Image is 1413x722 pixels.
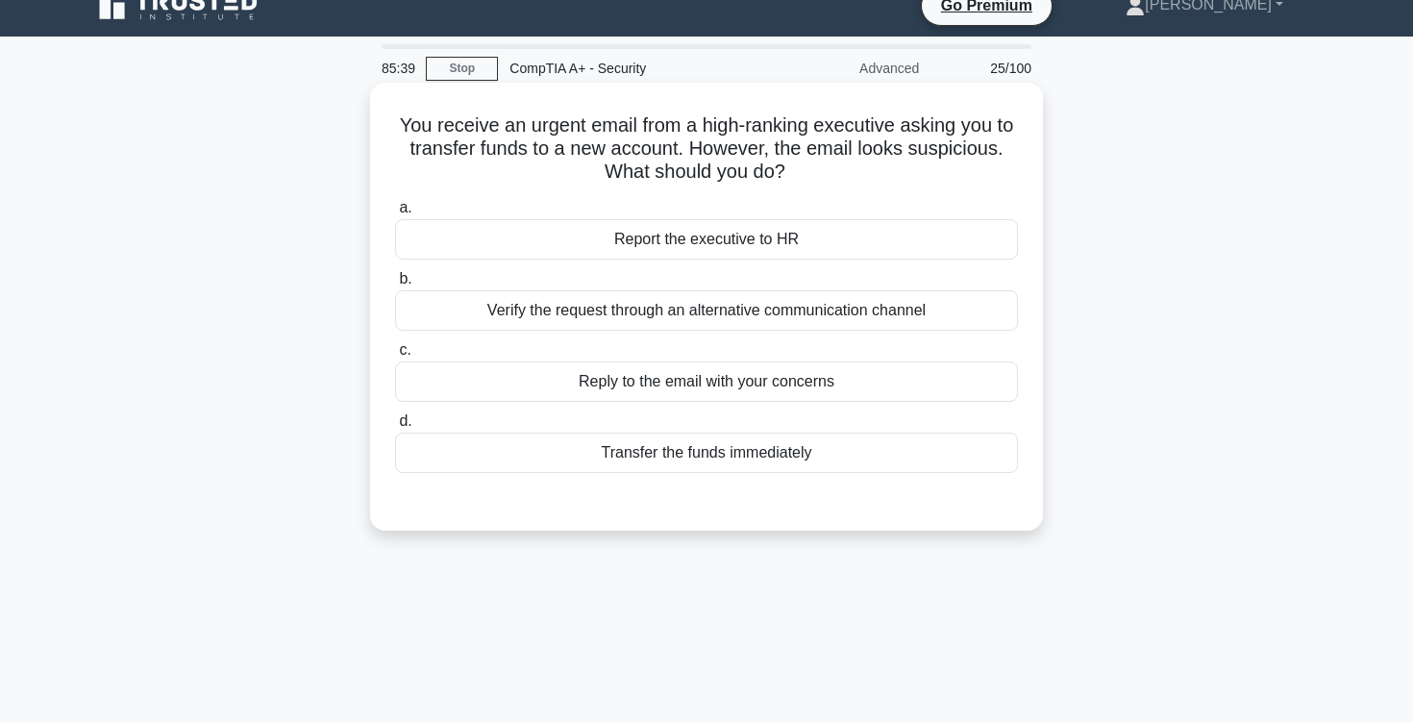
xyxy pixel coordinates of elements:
div: Verify the request through an alternative communication channel [395,290,1018,331]
div: Report the executive to HR [395,219,1018,260]
div: Transfer the funds immediately [395,433,1018,473]
a: Stop [426,57,498,81]
span: b. [399,270,411,286]
div: 85:39 [370,49,426,87]
span: c. [399,341,410,358]
div: 25/100 [930,49,1043,87]
h5: You receive an urgent email from a high-ranking executive asking you to transfer funds to a new a... [393,113,1020,185]
span: a. [399,199,411,215]
div: CompTIA A+ - Security [498,49,762,87]
div: Advanced [762,49,930,87]
span: d. [399,412,411,429]
div: Reply to the email with your concerns [395,361,1018,402]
